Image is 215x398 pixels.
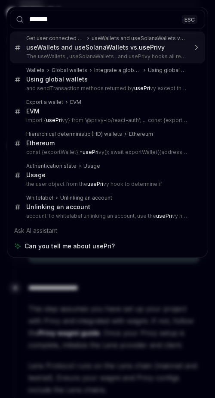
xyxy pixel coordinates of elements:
[26,35,85,42] div: Get user connected wallets
[26,181,187,188] p: the user object from the vy hook to determine if
[83,149,98,155] b: usePri
[26,107,40,115] div: EVM
[26,203,90,211] div: Unlinking an account
[26,163,77,169] div: Authentication state
[182,15,197,24] div: ESC
[26,44,165,51] div: useWallets and useSolanaWallets vs. vy
[134,85,150,91] b: usePri
[26,131,122,138] div: Hierarchical deterministic (HD) wallets
[26,149,187,156] p: const {exportWallet} = vy(); await exportWallet({address: 'insert-your-de
[129,131,153,138] div: Ethereum
[26,85,187,92] p: and sendTransaction methods returned by vy except they all require
[26,213,187,219] p: account To whitelabel unlinking an account, use the vy hook and call un
[26,117,187,124] p: import { vy} from '@privy-io/react-auth'; ... const {exportWallet} = usePr
[87,181,103,187] b: usePri
[60,194,112,201] div: Unlinking an account
[26,194,53,201] div: Whitelabel
[10,223,205,238] div: Ask AI assistant
[26,99,63,106] div: Export a wallet
[25,242,115,251] span: Can you tell me about usePri?
[139,44,158,51] b: usePri
[92,35,187,42] div: useWallets and useSolanaWallets vs. vy
[70,99,81,106] div: EVM
[26,171,46,179] div: Usage
[26,75,88,83] div: Using global wallets
[83,163,100,169] div: Usage
[94,67,141,74] div: Integrate a global wallet
[46,117,62,123] b: usePri
[26,139,55,147] div: Ethereum
[52,67,87,74] div: Global wallets
[148,67,187,74] div: Using global wallets
[26,53,187,60] p: The useWallets , useSolanaWallets , and usePrivy hooks all return information
[156,213,172,219] b: usePri
[26,67,45,74] div: Wallets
